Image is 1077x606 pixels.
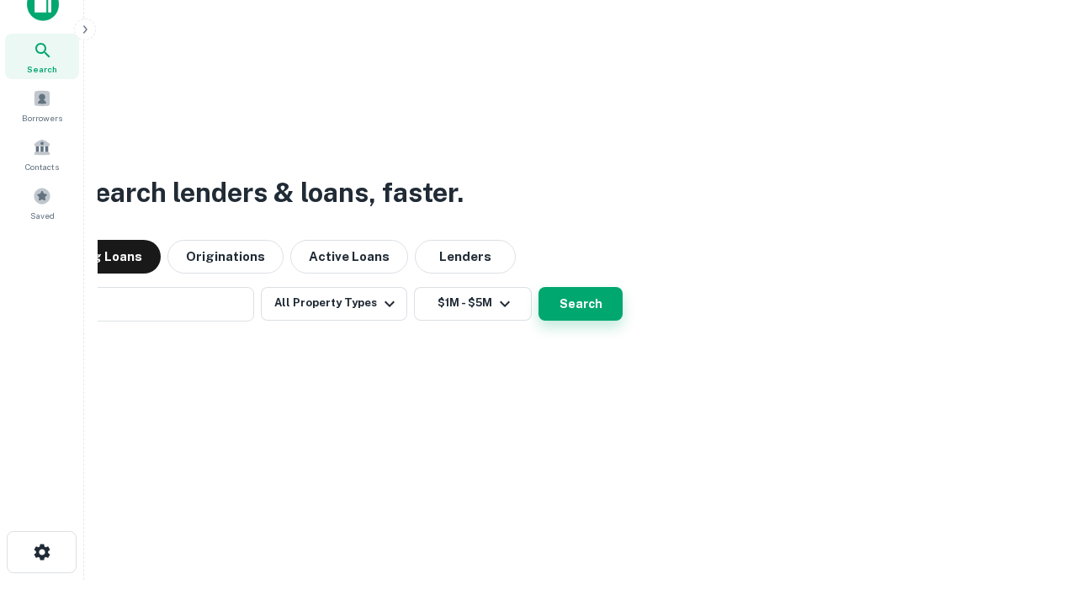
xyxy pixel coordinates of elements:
[5,34,79,79] a: Search
[993,471,1077,552] iframe: Chat Widget
[414,287,532,321] button: $1M - $5M
[25,160,59,173] span: Contacts
[261,287,407,321] button: All Property Types
[167,240,284,274] button: Originations
[27,62,57,76] span: Search
[30,209,55,222] span: Saved
[22,111,62,125] span: Borrowers
[415,240,516,274] button: Lenders
[5,82,79,128] a: Borrowers
[5,131,79,177] a: Contacts
[538,287,623,321] button: Search
[290,240,408,274] button: Active Loans
[77,173,464,213] h3: Search lenders & loans, faster.
[5,180,79,226] a: Saved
